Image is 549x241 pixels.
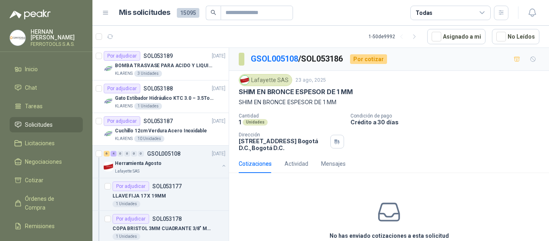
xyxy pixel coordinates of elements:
div: 1 Unidades [113,201,140,207]
p: COPA BRISTOL 3MM CUADRANTE 3/8" MARCA PROTO [113,225,213,233]
div: Actividad [285,159,308,168]
div: Por adjudicar [113,181,149,191]
span: Cotizar [25,176,43,185]
p: LLAVE FIJA 17 X 19MM [113,192,166,200]
span: Remisiones [25,222,55,231]
div: 0 [131,151,137,157]
button: Asignado a mi [427,29,485,44]
span: Licitaciones [25,139,55,148]
div: Por adjudicar [104,84,140,93]
p: SOL053178 [152,216,182,222]
div: 1 - 50 de 9992 [369,30,421,43]
span: 15095 [177,8,199,18]
a: 6 4 0 0 0 0 GSOL005108[DATE] Company LogoHerramienta AgostoLafayette SAS [104,149,227,175]
img: Company Logo [104,129,113,139]
div: 6 [104,151,110,157]
div: Por cotizar [350,54,387,64]
div: Por adjudicar [113,214,149,224]
span: Tareas [25,102,43,111]
a: Inicio [10,62,83,77]
p: Condición de pago [350,113,546,119]
div: Cotizaciones [239,159,272,168]
a: Solicitudes [10,117,83,132]
p: HERNAN [PERSON_NAME] [31,29,83,40]
a: Licitaciones [10,136,83,151]
p: 23 ago, 2025 [295,76,326,84]
span: Chat [25,83,37,92]
button: No Leídos [492,29,539,44]
p: Lafayette SAS [115,168,139,175]
p: KLARENS [115,103,133,109]
p: Cuchillo 12cm Verdura Acero Inoxidable [115,127,207,135]
p: SOL053187 [143,118,173,124]
p: SOL053189 [143,53,173,59]
div: 3 Unidades [134,70,162,77]
img: Company Logo [104,64,113,74]
p: [DATE] [212,85,225,93]
p: Crédito a 30 días [350,119,546,126]
p: 1 [239,119,241,126]
a: Negociaciones [10,154,83,169]
div: 0 [117,151,123,157]
span: Solicitudes [25,120,53,129]
div: 1 Unidades [113,233,140,240]
p: SHIM EN BRONCE ESPESOR DE 1 MM [239,88,353,96]
img: Company Logo [104,162,113,171]
h3: No has enviado cotizaciones a esta solicitud [330,231,449,240]
span: Negociaciones [25,157,62,166]
p: [STREET_ADDRESS] Bogotá D.C. , Bogotá D.C. [239,138,327,151]
h1: Mis solicitudes [119,7,170,19]
img: Company Logo [104,97,113,106]
div: 0 [138,151,144,157]
p: KLARENS [115,70,133,77]
p: KLARENS [115,136,133,142]
div: 4 [111,151,117,157]
p: BOMBA TRASVASE PARA ACIDO Y LIQUIDOS CORROSIVO [115,62,215,70]
img: Company Logo [10,30,25,45]
div: Lafayette SAS [239,74,292,86]
a: Cotizar [10,173,83,188]
a: Por adjudicarSOL053177LLAVE FIJA 17 X 19MM1 Unidades [92,178,229,211]
div: 10 Unidades [134,136,164,142]
div: Unidades [243,119,268,126]
p: SHIM EN BRONCE ESPESOR DE 1 MM [239,98,539,107]
a: Chat [10,80,83,95]
p: Dirección [239,132,327,138]
span: Órdenes de Compra [25,194,75,212]
span: Inicio [25,65,38,74]
p: Gato Estibador Hidráulico KTC 3.0 – 3.5Ton 1.2mt HPT [115,95,215,102]
a: Órdenes de Compra [10,191,83,215]
p: FERROTOOLS S.A.S. [31,42,83,47]
img: Logo peakr [10,10,51,19]
div: 1 Unidades [134,103,162,109]
p: SOL053177 [152,183,182,189]
p: Herramienta Agosto [115,160,162,167]
span: search [211,10,216,15]
p: Cantidad [239,113,344,119]
p: [DATE] [212,150,225,158]
p: GSOL005108 [147,151,180,157]
div: Todas [416,8,432,17]
a: GSOL005108 [251,54,298,64]
p: [DATE] [212,117,225,125]
p: SOL053188 [143,86,173,91]
div: Mensajes [321,159,346,168]
p: / SOL053186 [251,53,344,65]
a: Por adjudicarSOL053188[DATE] Company LogoGato Estibador Hidráulico KTC 3.0 – 3.5Ton 1.2mt HPTKLAR... [92,80,229,113]
img: Company Logo [240,76,249,84]
a: Por adjudicarSOL053187[DATE] Company LogoCuchillo 12cm Verdura Acero InoxidableKLARENS10 Unidades [92,113,229,146]
p: [DATE] [212,52,225,60]
div: 0 [124,151,130,157]
a: Remisiones [10,218,83,234]
a: Por adjudicarSOL053189[DATE] Company LogoBOMBA TRASVASE PARA ACIDO Y LIQUIDOS CORROSIVOKLARENS3 U... [92,48,229,80]
div: Por adjudicar [104,51,140,61]
div: Por adjudicar [104,116,140,126]
a: Tareas [10,99,83,114]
